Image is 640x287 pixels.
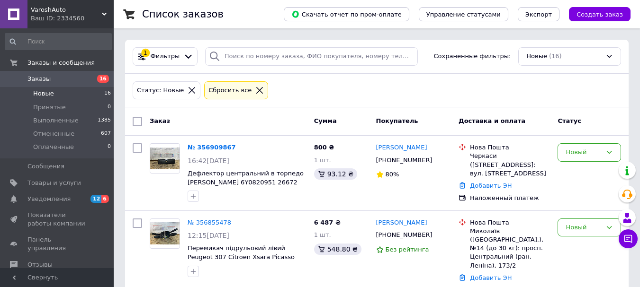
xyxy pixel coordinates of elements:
[151,52,180,61] span: Фильтры
[549,52,562,60] span: (16)
[376,218,427,227] a: [PERSON_NAME]
[188,170,304,186] a: Дефлектор центральний в торпедо [PERSON_NAME] 6Y0820951 26672
[376,117,418,124] span: Покупатель
[566,223,602,233] div: Новый
[386,171,399,178] span: 80%
[619,229,638,248] button: Чат с покупателем
[470,143,550,152] div: Нова Пошта
[27,195,71,203] span: Уведомления
[135,86,186,96] div: Статус: Новые
[314,219,341,226] span: 6 487 ₴
[108,103,111,112] span: 0
[150,148,180,170] img: Фото товару
[33,89,54,98] span: Новые
[314,157,331,164] span: 1 шт.
[314,144,334,151] span: 800 ₴
[33,130,74,138] span: Отмененные
[205,47,418,66] input: Поиск по номеру заказа, ФИО покупателя, номеру телефона, Email, номеру накладной
[27,59,95,67] span: Заказы и сообщения
[5,33,112,50] input: Поиск
[386,246,429,253] span: Без рейтинга
[27,75,51,83] span: Заказы
[376,143,427,152] a: [PERSON_NAME]
[569,7,631,21] button: Создать заказ
[470,194,550,202] div: Наложенный платеж
[142,9,224,20] h1: Список заказов
[314,117,337,124] span: Сумма
[188,144,236,151] a: № 356909867
[426,11,501,18] span: Управление статусами
[188,157,229,165] span: 16:42[DATE]
[470,227,550,270] div: Миколаїв ([GEOGRAPHIC_DATA].), №14 (до 30 кг): просп. Центральний (ран. Леніна), 173/2
[459,117,525,124] span: Доставка и оплата
[150,222,180,244] img: Фото товару
[33,116,79,125] span: Выполненные
[470,152,550,178] div: Черкаси ([STREET_ADDRESS]: вул. [STREET_ADDRESS]
[374,154,434,166] div: [PHONE_NUMBER]
[90,195,101,203] span: 12
[470,182,512,189] a: Добавить ЭН
[577,11,623,18] span: Создать заказ
[314,168,357,180] div: 93.12 ₴
[207,86,253,96] div: Сбросить все
[150,117,170,124] span: Заказ
[526,52,547,61] span: Новые
[419,7,508,21] button: Управление статусами
[188,244,295,269] a: Перемикач підрульовий лівий Peugeot 307 Citroen Xsara Picasso 96511201xt 25632
[33,143,74,151] span: Оплаченные
[27,211,88,228] span: Показатели работы компании
[291,10,402,18] span: Скачать отчет по пром-оплате
[31,6,102,14] span: VaroshAuto
[97,75,109,83] span: 16
[518,7,559,21] button: Экспорт
[434,52,511,61] span: Сохраненные фильтры:
[188,219,231,226] a: № 356855478
[188,232,229,239] span: 12:15[DATE]
[104,89,111,98] span: 16
[27,179,81,187] span: Товары и услуги
[470,274,512,281] a: Добавить ЭН
[33,103,66,112] span: Принятые
[101,130,111,138] span: 607
[27,235,88,252] span: Панель управления
[141,49,150,57] div: 1
[150,143,180,174] a: Фото товару
[566,148,602,157] div: Новый
[314,244,361,255] div: 548.80 ₴
[31,14,114,23] div: Ваш ID: 2334560
[374,229,434,241] div: [PHONE_NUMBER]
[559,10,631,17] a: Создать заказ
[27,162,64,171] span: Сообщения
[150,218,180,249] a: Фото товару
[314,231,331,238] span: 1 шт.
[525,11,552,18] span: Экспорт
[470,218,550,227] div: Нова Пошта
[108,143,111,151] span: 0
[27,261,53,269] span: Отзывы
[284,7,409,21] button: Скачать отчет по пром-оплате
[98,116,111,125] span: 1385
[101,195,109,203] span: 6
[558,117,581,124] span: Статус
